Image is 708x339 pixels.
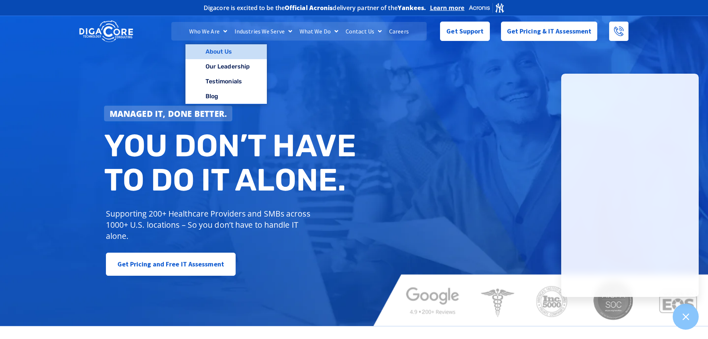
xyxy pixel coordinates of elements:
[204,5,426,11] h2: Digacore is excited to be the delivery partner of the
[446,24,484,39] span: Get Support
[440,22,489,41] a: Get Support
[561,74,699,297] iframe: Chatgenie Messenger
[104,129,360,197] h2: You don’t have to do IT alone.
[507,24,592,39] span: Get Pricing & IT Assessment
[104,106,233,121] a: Managed IT, done better.
[185,74,267,89] a: Testimonials
[430,4,465,12] a: Learn more
[231,22,296,41] a: Industries We Serve
[296,22,342,41] a: What We Do
[342,22,385,41] a: Contact Us
[185,22,231,41] a: Who We Are
[110,108,227,119] strong: Managed IT, done better.
[79,20,133,43] img: DigaCore Technology Consulting
[501,22,598,41] a: Get Pricing & IT Assessment
[106,253,236,276] a: Get Pricing and Free IT Assessment
[185,89,267,104] a: Blog
[385,22,413,41] a: Careers
[171,22,426,41] nav: Menu
[185,59,267,74] a: Our Leadership
[185,44,267,105] ul: Who We Are
[117,257,224,272] span: Get Pricing and Free IT Assessment
[106,208,314,242] p: Supporting 200+ Healthcare Providers and SMBs across 1000+ U.S. locations – So you don’t have to ...
[468,2,505,13] img: Acronis
[398,4,426,12] b: Yankees.
[285,4,333,12] b: Official Acronis
[185,44,267,59] a: About Us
